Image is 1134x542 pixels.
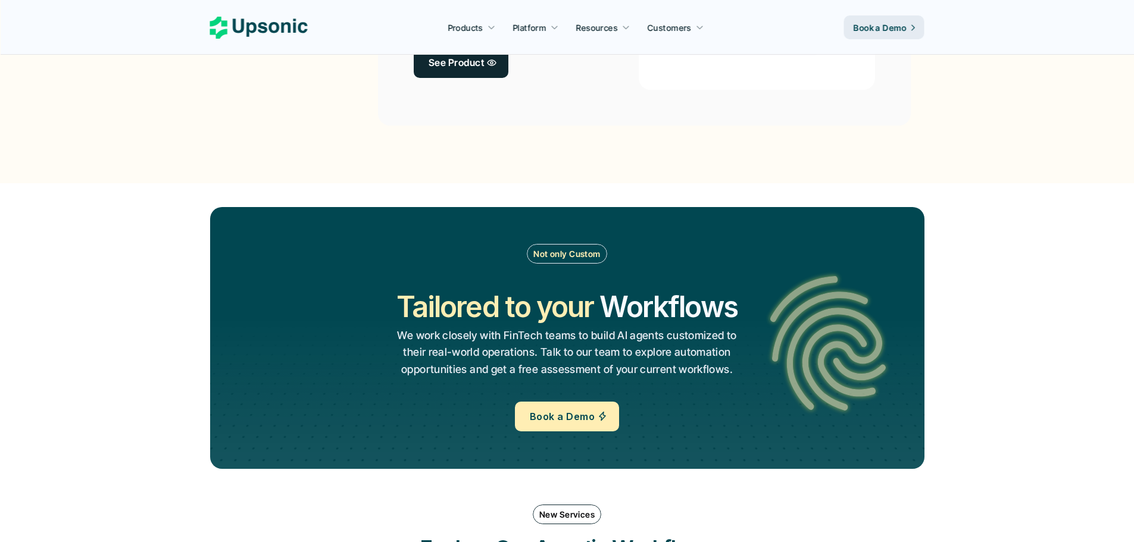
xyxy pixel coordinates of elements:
[515,402,619,431] a: Book a Demo
[513,21,546,34] p: Platform
[396,327,738,378] p: We work closely with FinTech teams to build AI agents customized to their real-world operations. ...
[414,48,508,78] a: See Product
[441,17,502,38] a: Products
[448,21,483,34] p: Products
[599,287,738,327] h2: Workflows
[576,21,618,34] p: Resources
[530,408,595,425] p: Book a Demo
[533,247,600,260] p: Not only Custom
[429,54,484,71] p: See Product
[648,21,692,34] p: Customers
[396,287,593,327] h2: Tailored to your
[844,15,924,39] a: Book a Demo
[539,508,595,521] p: New Services
[854,21,907,34] p: Book a Demo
